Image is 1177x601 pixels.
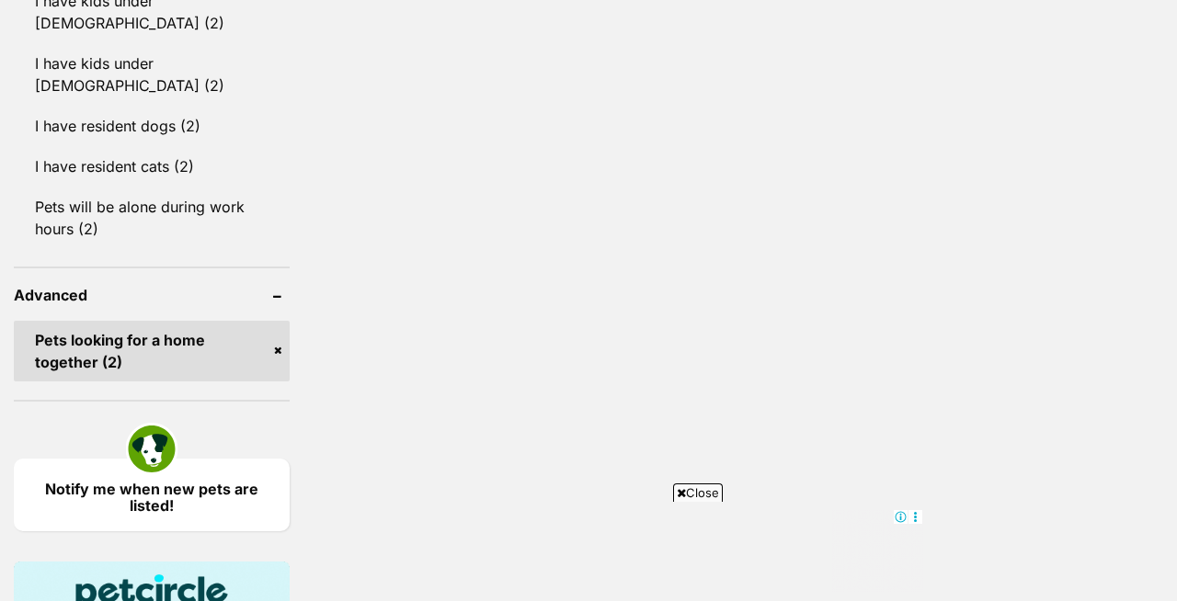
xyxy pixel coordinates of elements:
[14,287,290,303] header: Advanced
[14,459,290,531] a: Notify me when new pets are listed!
[14,107,290,145] a: I have resident dogs (2)
[14,44,290,105] a: I have kids under [DEMOGRAPHIC_DATA] (2)
[673,483,723,502] span: Close
[15,39,133,62] div: 155th-Birthday
[254,509,923,592] iframe: Advertisement
[14,147,290,186] a: I have resident cats (2)
[13,30,131,40] div: Ritchies-Logo
[134,2,145,13] img: adchoices.png
[14,187,290,248] a: Pets will be alone during work hours (2)
[14,321,290,381] a: Pets looking for a home together (2)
